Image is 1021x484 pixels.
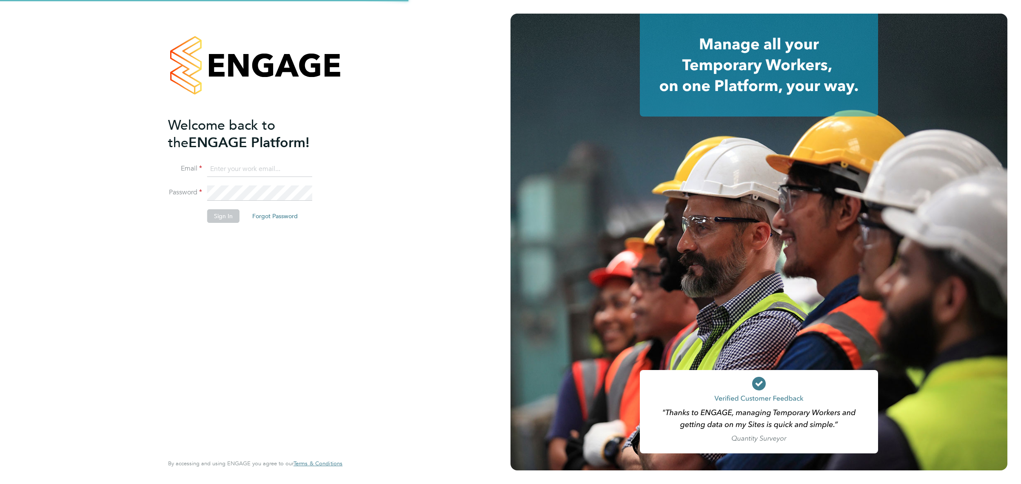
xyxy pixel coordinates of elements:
h2: ENGAGE Platform! [168,117,334,151]
a: Terms & Conditions [294,460,342,467]
button: Forgot Password [245,209,305,223]
label: Email [168,164,202,173]
span: Welcome back to the [168,117,275,151]
input: Enter your work email... [207,162,312,177]
span: By accessing and using ENGAGE you agree to our [168,460,342,467]
button: Sign In [207,209,240,223]
label: Password [168,188,202,197]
